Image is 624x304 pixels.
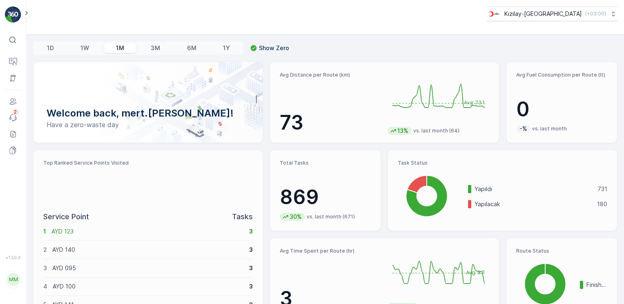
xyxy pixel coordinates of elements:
[280,185,371,209] p: 869
[586,281,607,289] p: Finished
[80,44,89,52] p: 1W
[223,44,230,52] p: 1Y
[249,264,253,272] p: 3
[597,185,607,193] p: 731
[51,227,244,236] p: AYD 123
[519,125,528,133] p: -%
[5,7,21,23] img: logo
[52,264,244,272] p: AYD 095
[43,264,47,272] p: 3
[249,282,253,291] p: 3
[5,255,21,260] span: v 1.50.3
[504,10,582,18] p: Kızılay-[GEOGRAPHIC_DATA]
[43,282,47,291] p: 4
[47,44,54,52] p: 1D
[487,9,501,18] img: k%C4%B1z%C4%B1lay_D5CCths.png
[413,128,459,134] p: vs. last month (64)
[52,246,244,254] p: AYD 140
[249,246,253,254] p: 3
[597,200,607,208] p: 180
[516,248,607,254] p: Route Status
[585,11,606,17] p: ( +03:00 )
[5,262,21,297] button: MM
[187,44,196,52] p: 6M
[7,273,20,286] div: MM
[232,211,253,222] p: Tasks
[289,213,303,221] p: 30%
[280,248,381,254] p: Avg Time Spent per Route (hr)
[280,110,381,135] p: 73
[398,160,607,166] p: Task Status
[116,44,124,52] p: 1M
[43,211,89,222] p: Service Point
[516,97,607,121] p: 0
[47,107,250,120] p: Welcome back, mert.[PERSON_NAME]!
[43,160,253,166] p: Top Ranked Service Points Visited
[249,227,253,236] p: 3
[532,126,567,132] p: vs. last month
[397,127,409,135] p: 13%
[487,7,617,21] button: Kızılay-[GEOGRAPHIC_DATA](+03:00)
[151,44,160,52] p: 3M
[43,227,46,236] p: 1
[259,44,289,52] p: Show Zero
[53,282,244,291] p: AYD 100
[43,246,47,254] p: 2
[475,185,592,193] p: Yapıldı
[14,109,17,115] p: 2
[280,160,371,166] p: Total Tasks
[516,72,607,78] p: Avg Fuel Consumption per Route (lt)
[280,72,381,78] p: Avg Distance per Route (km)
[307,214,355,220] p: vs. last month (671)
[5,110,21,126] a: 2
[47,120,250,130] p: Have a zero-waste day
[475,200,592,208] p: Yapılacak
